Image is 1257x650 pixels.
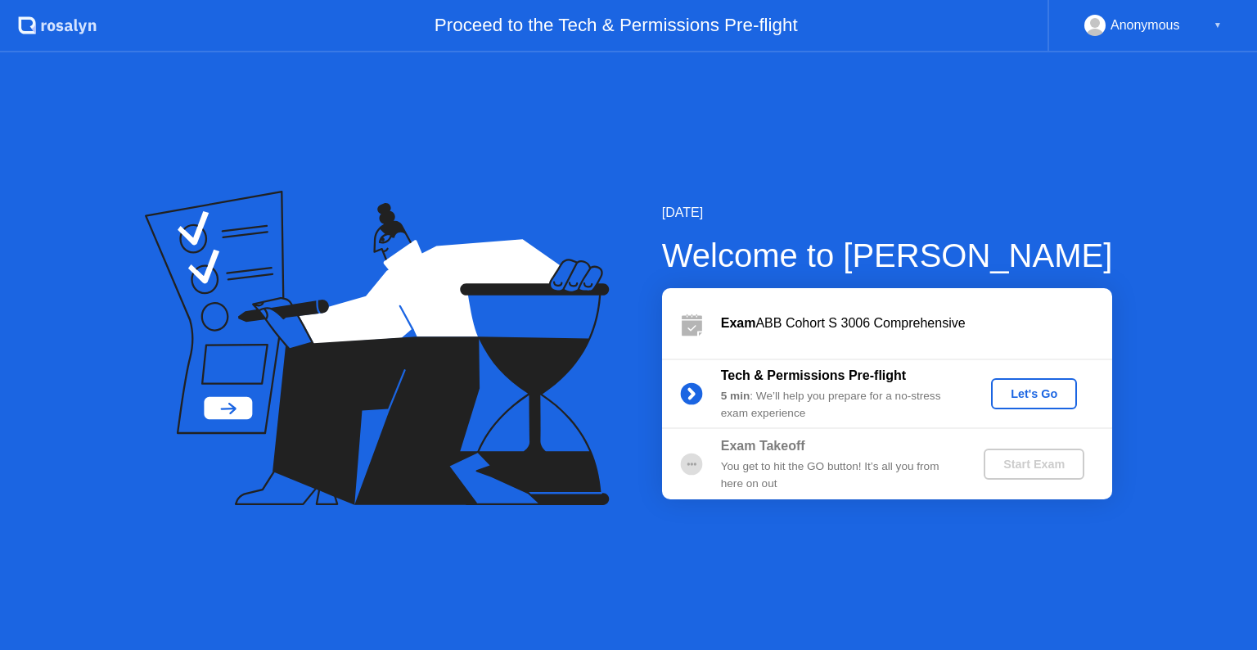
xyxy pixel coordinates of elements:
button: Let's Go [991,378,1077,409]
b: Exam [721,316,756,330]
button: Start Exam [984,449,1084,480]
div: Welcome to [PERSON_NAME] [662,231,1113,280]
div: ▼ [1214,15,1222,36]
div: Start Exam [990,458,1078,471]
b: Exam Takeoff [721,439,805,453]
div: You get to hit the GO button! It’s all you from here on out [721,458,957,492]
b: 5 min [721,390,750,402]
div: ABB Cohort S 3006 Comprehensive [721,314,1112,333]
div: Let's Go [998,387,1070,400]
div: Anonymous [1111,15,1180,36]
div: : We’ll help you prepare for a no-stress exam experience [721,388,957,422]
b: Tech & Permissions Pre-flight [721,368,906,382]
div: [DATE] [662,203,1113,223]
